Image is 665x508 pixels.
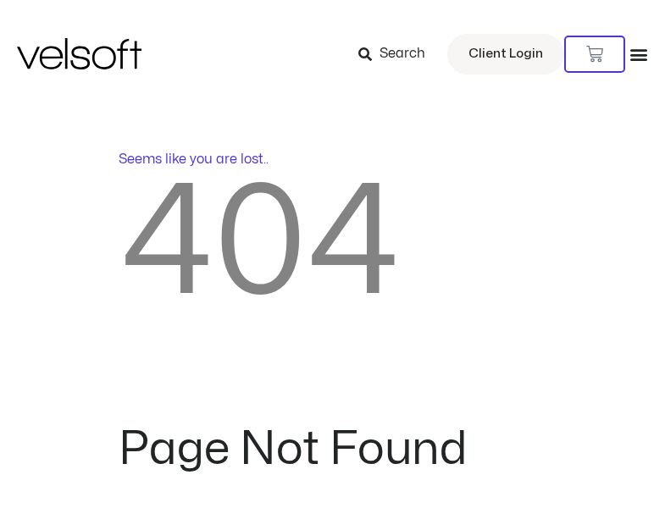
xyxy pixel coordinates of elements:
img: Velsoft Training Materials [17,38,141,69]
h2: 404 [119,169,547,321]
p: Seems like you are lost.. [119,149,547,169]
a: Client Login [447,34,564,75]
a: Search [358,40,437,69]
span: Search [380,43,425,65]
h2: Page Not Found [119,427,547,472]
span: Client Login [468,43,543,65]
div: Menu Toggle [629,45,648,63]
